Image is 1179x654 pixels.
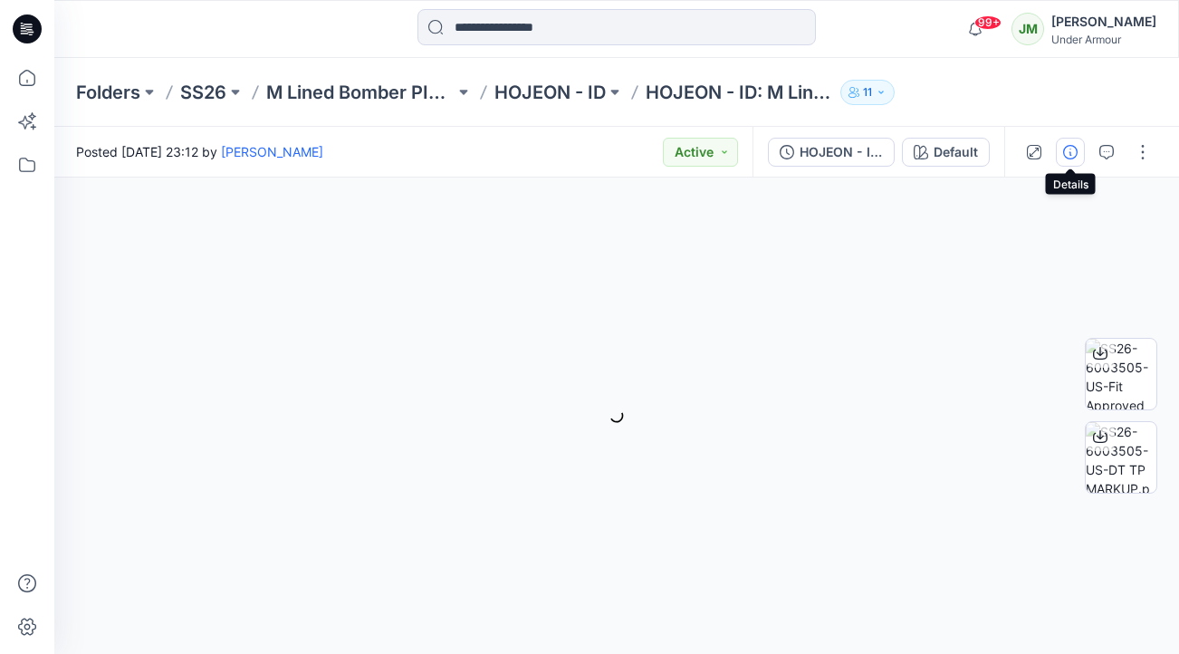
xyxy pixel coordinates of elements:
[646,80,834,105] p: HOJEON - ID: M Lined Bomber PIN, SS26
[934,142,978,162] div: Default
[1011,13,1044,45] div: JM
[902,138,990,167] button: Default
[180,80,226,105] a: SS26
[266,80,455,105] a: M Lined Bomber PIN (6003505)
[76,80,140,105] a: Folders
[1056,138,1085,167] button: Details
[221,144,323,159] a: [PERSON_NAME]
[494,80,606,105] a: HOJEON - ID
[768,138,895,167] button: HOJEON - ID: M Lined Bomber PIN, SS26
[800,142,883,162] div: HOJEON - ID: M Lined Bomber PIN, SS26
[840,80,895,105] button: 11
[1086,339,1156,409] img: SS26-6003505-US-Fit Approved Hold Sampling-010325.pdf
[863,82,872,102] p: 11
[1086,422,1156,493] img: SS26-6003505-US-DT TP MARKUP.pdf
[974,15,1002,30] span: 99+
[76,142,323,161] span: Posted [DATE] 23:12 by
[1051,11,1156,33] div: [PERSON_NAME]
[1051,33,1156,46] div: Under Armour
